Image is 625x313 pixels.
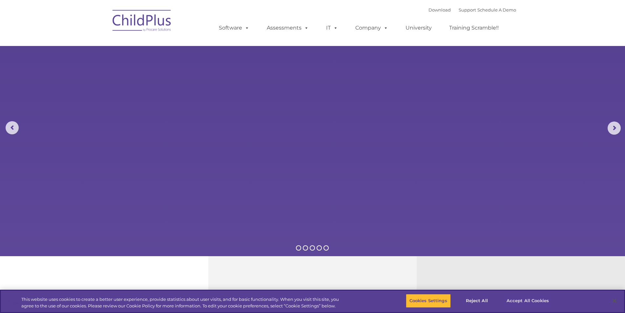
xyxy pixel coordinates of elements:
button: Accept All Cookies [503,294,552,308]
button: Cookies Settings [406,294,451,308]
span: Last name [91,43,111,48]
button: Close [607,294,622,308]
a: University [399,21,438,34]
font: | [428,7,516,12]
a: IT [320,21,344,34]
span: Phone number [91,70,119,75]
a: Support [459,7,476,12]
button: Reject All [456,294,497,308]
a: Download [428,7,451,12]
div: This website uses cookies to create a better user experience, provide statistics about user visit... [21,296,344,309]
a: Training Scramble!! [443,21,505,34]
img: ChildPlus by Procare Solutions [109,5,175,38]
a: Company [349,21,395,34]
a: Software [212,21,256,34]
a: Schedule A Demo [477,7,516,12]
a: Assessments [260,21,315,34]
